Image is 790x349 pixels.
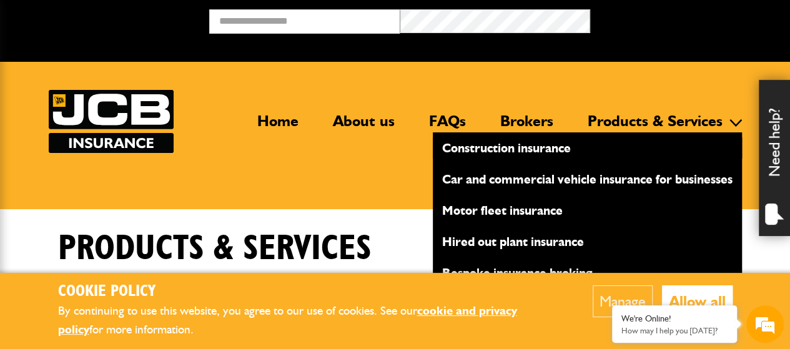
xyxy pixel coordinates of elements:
a: Brokers [491,112,563,140]
p: By continuing to use this website, you agree to our use of cookies. See our for more information. [58,302,555,340]
a: About us [323,112,404,140]
div: We're Online! [621,313,728,324]
a: Car and commercial vehicle insurance for businesses [433,169,742,190]
h1: Products & Services [58,228,372,270]
a: Bespoke insurance broking [433,262,742,283]
button: Allow all [662,285,733,317]
p: How may I help you today? [621,326,728,335]
a: Hired out plant insurance [433,231,742,252]
a: FAQs [420,112,475,140]
a: cookie and privacy policy [58,303,517,337]
a: Motor fleet insurance [433,200,742,221]
a: Construction insurance [433,137,742,159]
img: JCB Insurance Services logo [49,90,174,153]
button: Manage [593,285,653,317]
div: Need help? [759,80,790,236]
a: Products & Services [578,112,732,140]
h2: Cookie Policy [58,282,555,302]
button: Broker Login [590,9,781,29]
a: JCB Insurance Services [49,90,174,153]
a: Home [248,112,308,140]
